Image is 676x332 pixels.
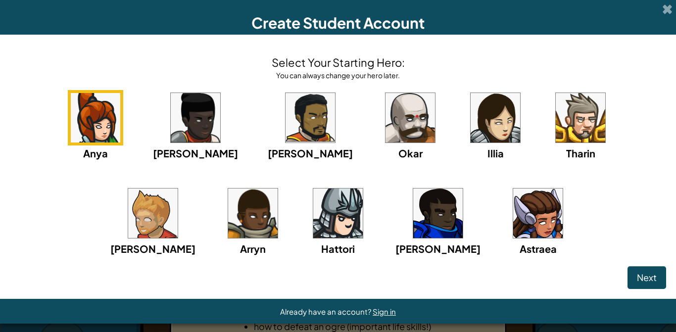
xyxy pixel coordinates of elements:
span: Create Student Account [251,13,425,32]
span: [PERSON_NAME] [110,242,195,255]
img: portrait.png [386,93,435,142]
span: Okar [398,147,423,159]
img: portrait.png [286,93,335,142]
img: portrait.png [413,189,463,238]
img: portrait.png [171,93,220,142]
span: Hattori [321,242,355,255]
button: Next [628,266,666,289]
img: portrait.png [313,189,363,238]
span: Tharin [566,147,595,159]
img: portrait.png [228,189,278,238]
span: Arryn [240,242,266,255]
h4: Select Your Starting Hero: [272,54,405,70]
span: Anya [83,147,108,159]
div: You can always change your hero later. [272,70,405,80]
span: Already have an account? [280,307,373,316]
span: [PERSON_NAME] [268,147,353,159]
span: [PERSON_NAME] [153,147,238,159]
a: Sign in [373,307,396,316]
img: portrait.png [471,93,520,142]
span: Next [637,272,657,283]
span: Astraea [520,242,557,255]
img: portrait.png [513,189,563,238]
img: portrait.png [556,93,605,142]
span: Illia [487,147,504,159]
img: portrait.png [71,93,120,142]
span: [PERSON_NAME] [395,242,481,255]
img: portrait.png [128,189,178,238]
